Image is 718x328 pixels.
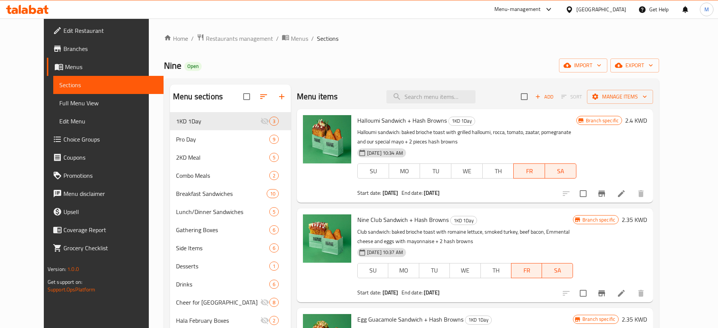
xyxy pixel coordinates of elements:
[270,172,278,179] span: 2
[47,40,164,58] a: Branches
[545,265,570,276] span: SA
[48,264,66,274] span: Version:
[270,118,278,125] span: 3
[451,216,477,225] span: 1KD 1Day
[465,316,492,325] div: 1KD 1Day
[164,57,181,74] span: Nine
[176,117,260,126] span: 1KD 1Day
[184,62,202,71] div: Open
[423,166,448,177] span: TU
[270,299,278,306] span: 8
[176,135,269,144] span: Pro Day
[170,148,291,166] div: 2KD Meal5
[548,166,573,177] span: SA
[255,88,273,106] span: Sort sections
[269,171,279,180] div: items
[453,265,477,276] span: WE
[170,185,291,203] div: Breakfast Sandwiches10
[559,59,607,72] button: import
[176,153,269,162] div: 2KD Meal
[269,280,279,289] div: items
[59,80,157,89] span: Sections
[176,207,269,216] span: Lunch/Dinner Sandwiches
[565,61,601,70] span: import
[197,34,273,43] a: Restaurants management
[164,34,659,43] nav: breadcrumb
[260,298,269,307] svg: Inactive section
[47,203,164,221] a: Upsell
[593,92,647,102] span: Manage items
[610,59,659,72] button: export
[47,166,164,185] a: Promotions
[449,117,475,125] span: 1KD 1Day
[383,188,398,198] b: [DATE]
[282,34,308,43] a: Menus
[424,188,440,198] b: [DATE]
[311,34,314,43] li: /
[170,293,291,311] div: Cheer for [GEOGRAPHIC_DATA]8
[269,316,279,325] div: items
[297,91,338,102] h2: Menu items
[191,34,194,43] li: /
[575,285,591,301] span: Select to update
[465,316,491,324] span: 1KD 1Day
[579,216,618,223] span: Branch specific
[47,239,164,257] a: Grocery Checklist
[239,89,255,105] span: Select all sections
[47,221,164,239] a: Coverage Report
[357,163,389,179] button: SU
[454,166,480,177] span: WE
[270,317,278,324] span: 2
[632,284,650,302] button: delete
[276,34,279,43] li: /
[587,90,653,104] button: Manage items
[47,22,164,40] a: Edit Restaurant
[47,58,164,76] a: Menus
[270,226,278,234] span: 6
[357,128,576,146] p: Halloumi sandwich: baked brioche toast with grilled halloumi, rocca, tomato, zaatar, pomegranate ...
[269,135,279,144] div: items
[63,225,157,234] span: Coverage Report
[170,257,291,275] div: Desserts1
[176,225,269,234] span: Gathering Boxes
[269,153,279,162] div: items
[170,112,291,130] div: 1KD 1Day3
[576,5,626,14] div: [GEOGRAPHIC_DATA]
[176,189,266,198] span: Breakfast Sandwiches
[47,130,164,148] a: Choice Groups
[622,214,647,225] h6: 2.35 KWD
[176,243,269,253] span: Side Items
[357,188,381,198] span: Start date:
[391,265,416,276] span: MO
[176,298,260,307] div: Cheer for Kuwait
[53,94,164,112] a: Full Menu View
[386,90,476,103] input: search
[420,163,451,179] button: TU
[451,163,483,179] button: WE
[170,166,291,185] div: Combo Meals2
[357,214,449,225] span: Nine Club Sandwich + Hash Browns
[269,117,279,126] div: items
[206,34,273,43] span: Restaurants management
[47,148,164,166] a: Coupons
[63,207,157,216] span: Upsell
[270,136,278,143] span: 9
[364,249,406,256] span: [DATE] 10:37 AM
[176,316,260,325] div: Hala February Boxes
[511,263,542,278] button: FR
[63,189,157,198] span: Menu disclaimer
[47,185,164,203] a: Menu disclaimer
[303,115,351,163] img: Halloumi Sandwich + Hash Browns
[270,263,278,270] span: 1
[170,221,291,239] div: Gathering Boxes6
[176,171,269,180] span: Combo Meals
[422,265,447,276] span: TU
[176,298,260,307] span: Cheer for [GEOGRAPHIC_DATA]
[270,154,278,161] span: 5
[291,34,308,43] span: Menus
[173,91,223,102] h2: Menu sections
